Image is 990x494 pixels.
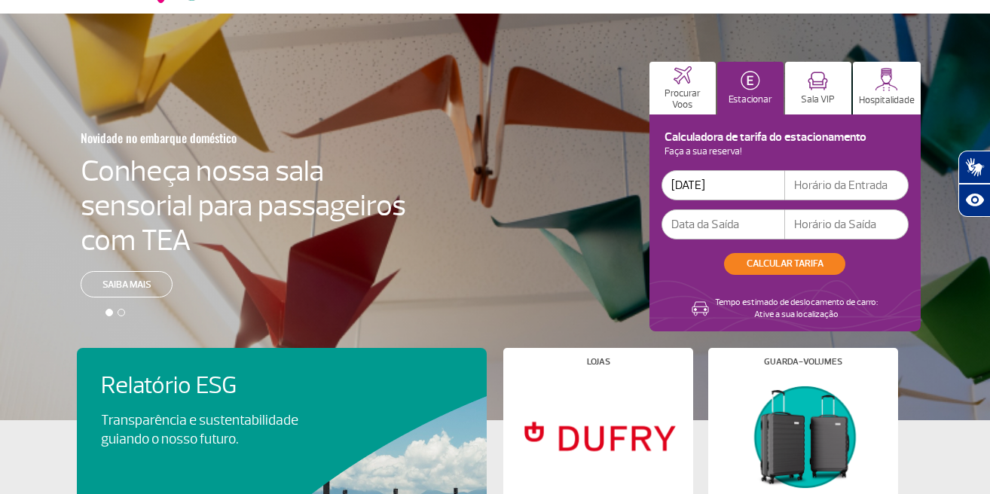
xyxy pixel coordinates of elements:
button: Estacionar [717,62,784,114]
a: Relatório ESGTransparência e sustentabilidade guiando o nosso futuro. [101,372,463,449]
p: Procurar Voos [657,88,708,111]
img: carParkingHomeActive.svg [741,71,760,90]
p: Faça a sua reserva! [662,148,909,156]
h4: Lojas [587,358,610,366]
img: Lojas [516,378,680,494]
img: airplaneHome.svg [674,66,692,84]
p: Hospitalidade [859,95,915,106]
p: Tempo estimado de deslocamento de carro: Ative a sua localização [715,297,878,321]
div: Plugin de acessibilidade da Hand Talk. [958,151,990,217]
input: Horário da Entrada [785,170,909,200]
button: Sala VIP [785,62,851,114]
h4: Calculadora de tarifa do estacionamento [662,133,909,142]
button: Procurar Voos [649,62,716,114]
p: Sala VIP [801,94,835,105]
h4: Relatório ESG [101,372,341,400]
a: Saiba mais [81,271,173,297]
input: Data de Entrada [662,170,785,200]
button: Abrir tradutor de língua de sinais. [958,151,990,184]
h4: Conheça nossa sala sensorial para passageiros com TEA [81,154,406,258]
button: Hospitalidade [853,62,921,114]
img: hospitality.svg [875,68,898,91]
img: Guarda-volumes [721,378,885,494]
h4: Guarda-volumes [764,358,842,366]
button: Abrir recursos assistivos. [958,184,990,217]
input: Data da Saída [662,209,785,239]
img: vipRoom.svg [808,72,828,90]
p: Estacionar [729,94,772,105]
input: Horário da Saída [785,209,909,239]
button: CALCULAR TARIFA [724,253,845,275]
p: Transparência e sustentabilidade guiando o nosso futuro. [101,411,315,449]
h3: Novidade no embarque doméstico [81,122,332,154]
